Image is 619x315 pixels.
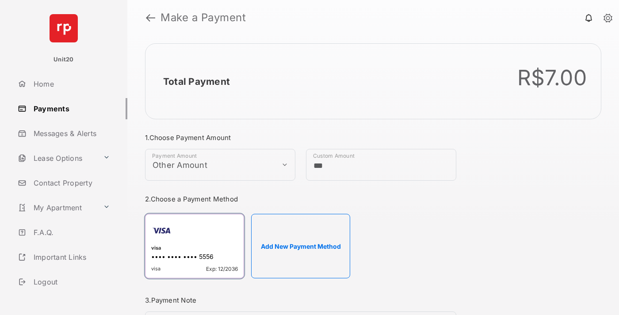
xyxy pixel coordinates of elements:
a: Lease Options [14,148,99,169]
a: F.A.Q. [14,222,127,243]
strong: Make a Payment [160,12,246,23]
img: svg+xml;base64,PHN2ZyB4bWxucz0iaHR0cDovL3d3dy53My5vcmcvMjAwMC9zdmciIHdpZHRoPSI2NCIgaGVpZ2h0PSI2NC... [50,14,78,42]
a: Logout [14,271,127,292]
h3: 2. Choose a Payment Method [145,195,456,203]
span: visa [151,266,160,272]
a: Messages & Alerts [14,123,127,144]
h2: Total Payment [163,76,230,87]
p: Unit20 [53,55,74,64]
h3: 1. Choose Payment Amount [145,133,456,142]
div: visa•••• •••• •••• 5556visaExp: 12/2036 [145,214,244,278]
button: Add New Payment Method [251,214,350,278]
span: Exp: 12/2036 [206,266,238,272]
a: Contact Property [14,172,127,194]
div: •••• •••• •••• 5556 [151,253,238,262]
div: R$7.00 [517,65,587,91]
a: My Apartment [14,197,99,218]
div: visa [151,245,238,253]
a: Payments [14,98,127,119]
a: Important Links [14,247,114,268]
a: Home [14,73,127,95]
h3: 3. Payment Note [145,296,456,304]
